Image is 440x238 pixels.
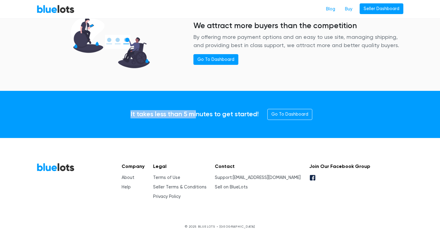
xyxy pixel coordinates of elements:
p: © 2025 BLUELOTS • [GEOGRAPHIC_DATA] [37,224,403,229]
h5: Company [122,163,145,169]
a: Seller Terms & Conditions [153,184,207,190]
a: Terms of Use [153,175,180,180]
a: Blog [321,3,340,15]
a: [EMAIL_ADDRESS][DOMAIN_NAME] [233,175,301,180]
h4: It takes less than 5 minutes to get started! [130,110,259,118]
a: About [122,175,134,180]
h3: We attract more buyers than the competition [193,21,404,30]
a: Go To Dashboard [267,109,312,120]
a: Sell on BlueLots [215,184,248,190]
img: managed_support-386c15411df94918de98056523380e584c29b605ce1dde1c92bb3e90690d2b3d.png [63,12,158,73]
h5: Join Our Facebook Group [309,163,370,169]
p: By offering more payment options and an easy to use site, managing shipping, and providing best i... [193,33,404,49]
a: Help [122,184,131,190]
a: Buy [340,3,357,15]
li: Support: [215,174,301,181]
h5: Legal [153,163,207,169]
h5: Contact [215,163,301,169]
a: BlueLots [37,5,75,13]
a: BlueLots [37,163,75,172]
a: Privacy Policy [153,194,181,199]
a: Seller Dashboard [360,3,403,14]
a: Go To Dashboard [193,54,238,65]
